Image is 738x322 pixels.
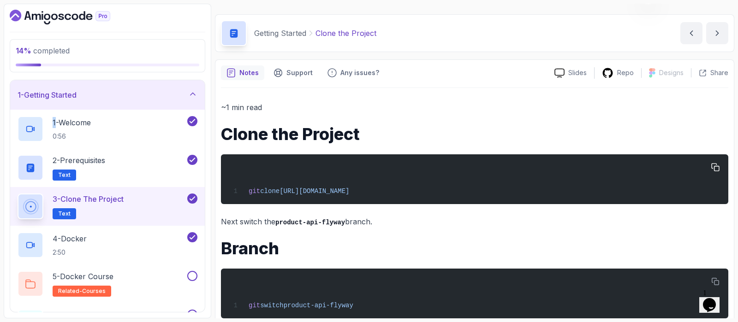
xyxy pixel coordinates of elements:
[284,302,353,309] span: product-api-flyway
[10,10,131,24] a: Dashboard
[249,302,260,309] span: git
[275,219,345,226] code: product-api-flyway
[16,46,31,55] span: 14 %
[254,28,306,39] p: Getting Started
[322,65,385,80] button: Feedback button
[58,287,106,295] span: related-courses
[18,155,197,181] button: 2-PrerequisitesText
[53,193,124,205] p: 3 - Clone the Project
[315,28,376,39] p: Clone the Project
[53,248,87,257] p: 2:50
[53,271,113,282] p: 5 - Docker Course
[280,187,349,195] span: [URL][DOMAIN_NAME]
[568,68,587,77] p: Slides
[286,68,313,77] p: Support
[10,80,205,110] button: 1-Getting Started
[18,271,197,297] button: 5-Docker Courserelated-courses
[239,68,259,77] p: Notes
[659,68,684,77] p: Designs
[221,239,728,258] h1: Branch
[699,285,729,313] iframe: chat widget
[691,68,728,77] button: Share
[221,125,728,143] h1: Clone the Project
[16,46,70,55] span: completed
[221,101,728,114] p: ~1 min read
[710,68,728,77] p: Share
[706,22,728,44] button: next content
[249,187,260,195] span: git
[53,233,87,244] p: 4 - Docker
[18,193,197,219] button: 3-Clone the ProjectText
[595,67,641,79] a: Repo
[18,232,197,258] button: 4-Docker2:50
[18,89,77,100] h3: 1 - Getting Started
[53,117,91,128] p: 1 - Welcome
[340,68,379,77] p: Any issues?
[58,210,71,217] span: Text
[221,65,264,80] button: notes button
[18,116,197,142] button: 1-Welcome0:56
[53,155,105,166] p: 2 - Prerequisites
[221,215,728,228] p: Next switch the branch.
[53,310,81,321] p: 6 - Slides
[260,187,280,195] span: clone
[268,65,318,80] button: Support button
[260,302,283,309] span: switch
[53,132,91,141] p: 0:56
[547,68,594,78] a: Slides
[680,22,702,44] button: previous content
[617,68,634,77] p: Repo
[58,171,71,179] span: Text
